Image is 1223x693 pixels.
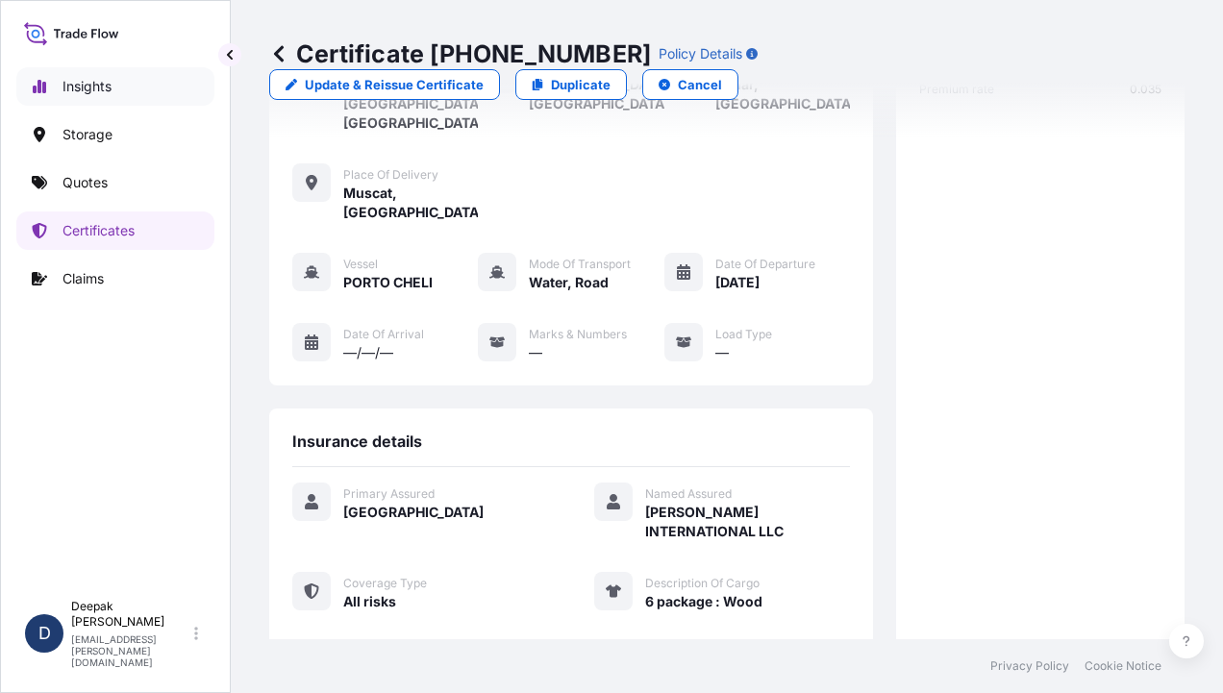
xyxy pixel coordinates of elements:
span: — [529,343,542,362]
span: —/—/— [343,343,393,362]
p: [EMAIL_ADDRESS][PERSON_NAME][DOMAIN_NAME] [71,633,190,668]
p: Duplicate [551,75,611,94]
span: Date of Departure [715,257,815,272]
span: Muscat, [GEOGRAPHIC_DATA] [343,184,478,222]
p: Cancel [678,75,722,94]
p: Deepak [PERSON_NAME] [71,599,190,630]
p: Storage [62,125,112,144]
span: Vessel [343,257,378,272]
span: PORTO CHELI [343,273,433,292]
span: Insurance details [292,432,422,451]
span: Named Assured [645,486,732,502]
span: [PERSON_NAME] INTERNATIONAL LLC [645,503,850,541]
span: Description Of Cargo [645,576,760,591]
a: Certificates [16,211,214,250]
span: 6 package : Wood [645,592,762,611]
a: Cookie Notice [1085,658,1161,674]
a: Quotes [16,163,214,202]
p: Insights [62,77,112,96]
span: Date of Arrival [343,327,424,342]
span: Primary Assured [343,486,435,502]
p: Certificates [62,221,135,240]
button: Cancel [642,69,738,100]
span: D [38,624,51,643]
span: Mode of Transport [529,257,631,272]
span: Coverage Type [343,576,427,591]
span: Place of Delivery [343,167,438,183]
span: [DATE] [715,273,760,292]
a: Privacy Policy [990,658,1069,674]
a: Duplicate [515,69,627,100]
a: Update & Reissue Certificate [269,69,500,100]
a: Storage [16,115,214,154]
a: Insights [16,67,214,106]
a: Claims [16,260,214,298]
span: Load Type [715,327,772,342]
span: [GEOGRAPHIC_DATA] [343,503,484,522]
p: Claims [62,269,104,288]
p: Quotes [62,173,108,192]
span: Marks & Numbers [529,327,627,342]
span: — [715,343,729,362]
p: Update & Reissue Certificate [305,75,484,94]
p: Certificate [PHONE_NUMBER] [269,38,651,69]
span: Water, Road [529,273,609,292]
p: Policy Details [659,44,742,63]
span: All risks [343,592,396,611]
